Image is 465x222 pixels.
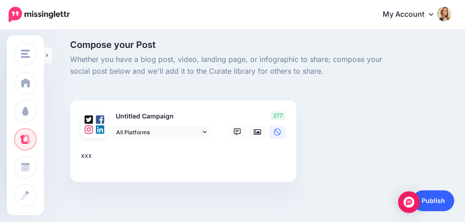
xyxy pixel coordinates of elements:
span: All Platforms [116,128,200,137]
a: My Account [374,4,451,26]
img: Missinglettr [9,7,70,22]
p: Untitled Campaign [112,111,212,122]
span: 277 [270,111,285,120]
a: All Platforms [112,126,211,139]
div: xxx [81,150,289,161]
a: Publish [413,190,454,211]
span: Whether you have a blog post, video, landing page, or infographic to share; compose your social p... [70,54,386,77]
span: Compose your Post [70,40,386,49]
img: menu.png [21,50,30,58]
div: Open Intercom Messenger [398,191,420,213]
